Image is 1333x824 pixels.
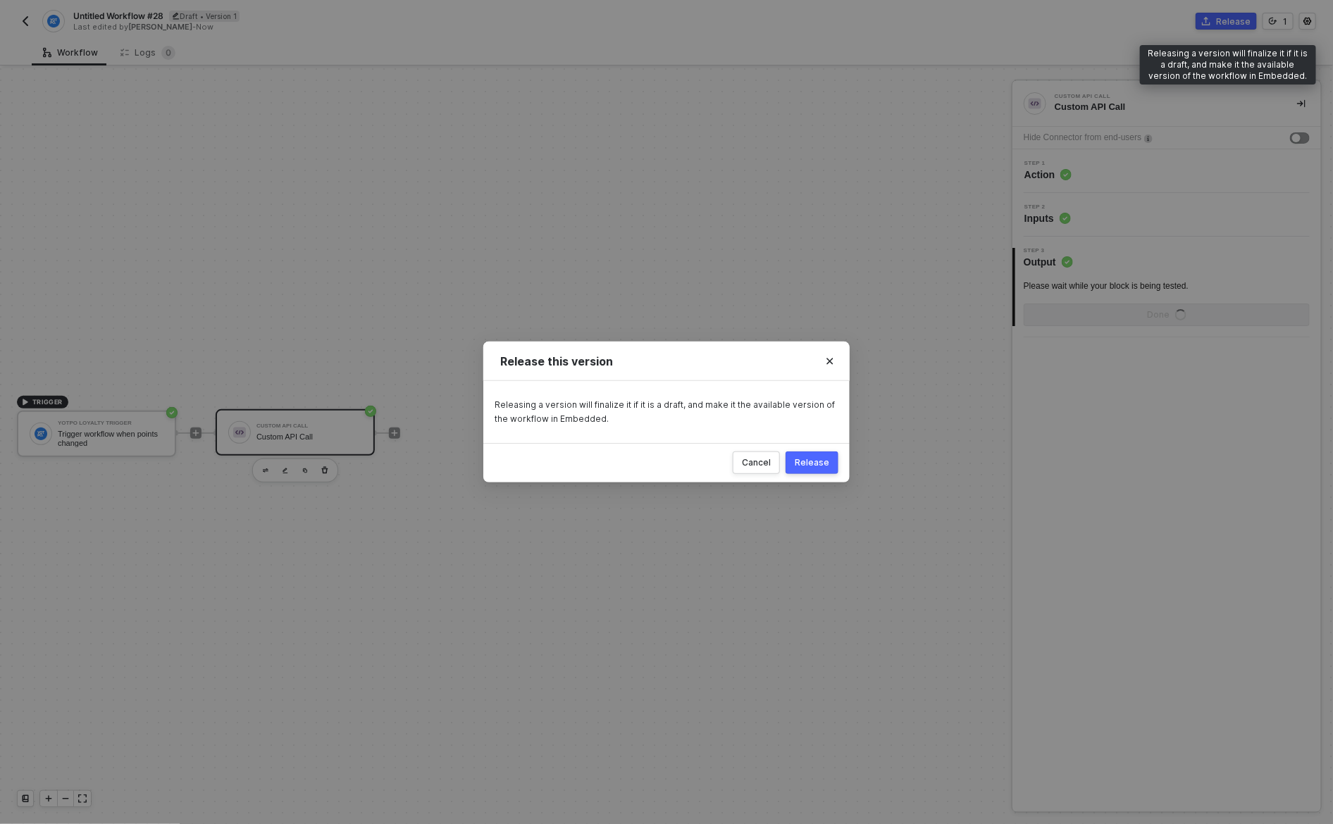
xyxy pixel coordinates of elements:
div: Custom API Call [256,423,362,429]
span: TRIGGER [32,397,63,408]
div: Hide Connector from end-users [1024,131,1141,144]
button: 1 [1263,13,1294,30]
button: Release [786,451,838,474]
div: Step 3Output Please wait while your block is being tested.Doneicon-loader [1012,248,1321,326]
div: Cancel [742,457,771,468]
img: icon-info [1144,135,1153,143]
div: Releasing a version will finalize it if it is a draft, and make it the available version of the w... [1140,45,1316,85]
sup: 0 [161,46,175,60]
span: Step 1 [1024,161,1072,166]
button: edit-cred [277,462,294,479]
img: icon [233,426,246,439]
span: icon-play [192,429,200,437]
span: icon-collapse-right [1297,99,1306,108]
div: Releasing a version will finalize it if it is a draft, and make it the available version of the w... [495,398,838,426]
p: Please wait while your block is being tested. [1024,280,1310,292]
span: icon-success-page [166,407,178,418]
span: icon-minus [61,794,70,803]
button: Release [1196,13,1257,30]
div: 1 [1283,15,1287,27]
div: Custom API Call [1055,94,1266,99]
div: Logs [120,46,175,60]
span: icon-expand [78,794,87,803]
button: edit-cred [257,462,274,479]
span: icon-play [21,398,30,406]
img: edit-cred [283,468,288,474]
span: icon-versioning [1269,17,1277,25]
span: Untitled Workflow #28 [73,10,163,22]
div: Step 2Inputs [1012,204,1321,225]
div: Draft • Version 1 [169,11,240,22]
button: Close [810,342,850,381]
div: Last edited by - Now [73,22,665,32]
span: Inputs [1024,211,1071,225]
span: icon-play [44,794,53,803]
div: Release [1216,15,1251,27]
span: Action [1024,168,1072,182]
button: Doneicon-loader [1024,304,1310,326]
img: back [20,15,31,27]
span: icon-success-page [365,406,376,417]
button: Cancel [733,451,780,474]
div: Release [795,457,829,468]
button: copy-block [297,462,314,479]
img: copy-block [302,468,308,473]
img: integration-icon [1029,97,1041,110]
span: [PERSON_NAME] [128,22,192,32]
button: back [17,13,34,30]
span: icon-settings [1303,17,1312,25]
img: icon [35,427,47,440]
span: icon-commerce [1202,17,1210,25]
span: Output [1024,255,1073,269]
div: Workflow [43,47,98,58]
div: Yotpo Loyalty Trigger [58,420,163,426]
span: icon-play [390,429,399,437]
img: edit-cred [263,468,268,473]
span: Step 3 [1024,248,1073,254]
span: Step 2 [1024,204,1071,210]
div: Step 1Action [1012,161,1321,182]
div: Release this version [500,354,833,369]
img: integration-icon [47,15,59,27]
div: Custom API Call [256,432,362,442]
div: Custom API Call [1055,101,1275,113]
span: icon-edit [172,12,180,20]
div: Trigger workflow when points changed [58,430,163,447]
